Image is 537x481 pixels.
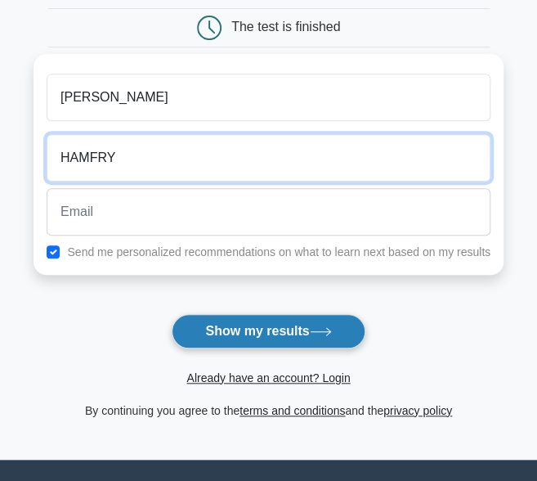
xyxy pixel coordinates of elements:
div: By continuing you agree to the and the [24,401,513,420]
a: Already have an account? Login [186,371,350,384]
input: Last name [47,134,490,182]
label: Send me personalized recommendations on what to learn next based on my results [67,245,490,258]
button: Show my results [172,314,365,348]
input: First name [47,74,490,121]
a: privacy policy [383,404,452,417]
div: The test is finished [231,20,340,34]
a: terms and conditions [239,404,345,417]
input: Email [47,188,490,236]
